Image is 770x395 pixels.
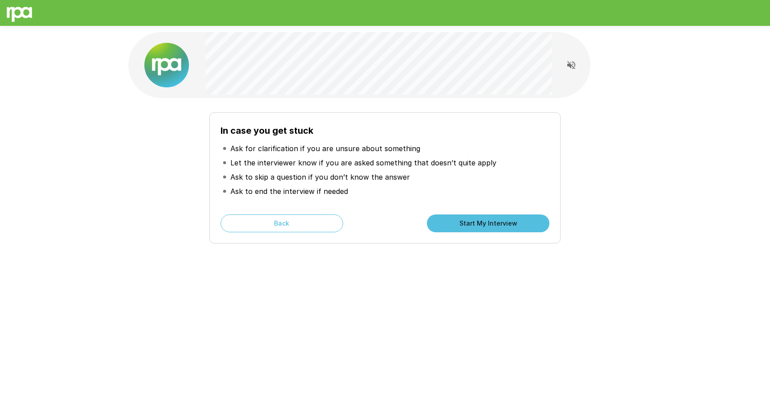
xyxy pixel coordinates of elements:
[221,125,313,136] b: In case you get stuck
[230,186,348,197] p: Ask to end the interview if needed
[144,43,189,87] img: new%2520logo%2520(1).png
[221,214,343,232] button: Back
[427,214,549,232] button: Start My Interview
[230,157,496,168] p: Let the interviewer know if you are asked something that doesn’t quite apply
[230,172,410,182] p: Ask to skip a question if you don’t know the answer
[562,56,580,74] button: Read questions aloud
[230,143,420,154] p: Ask for clarification if you are unsure about something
